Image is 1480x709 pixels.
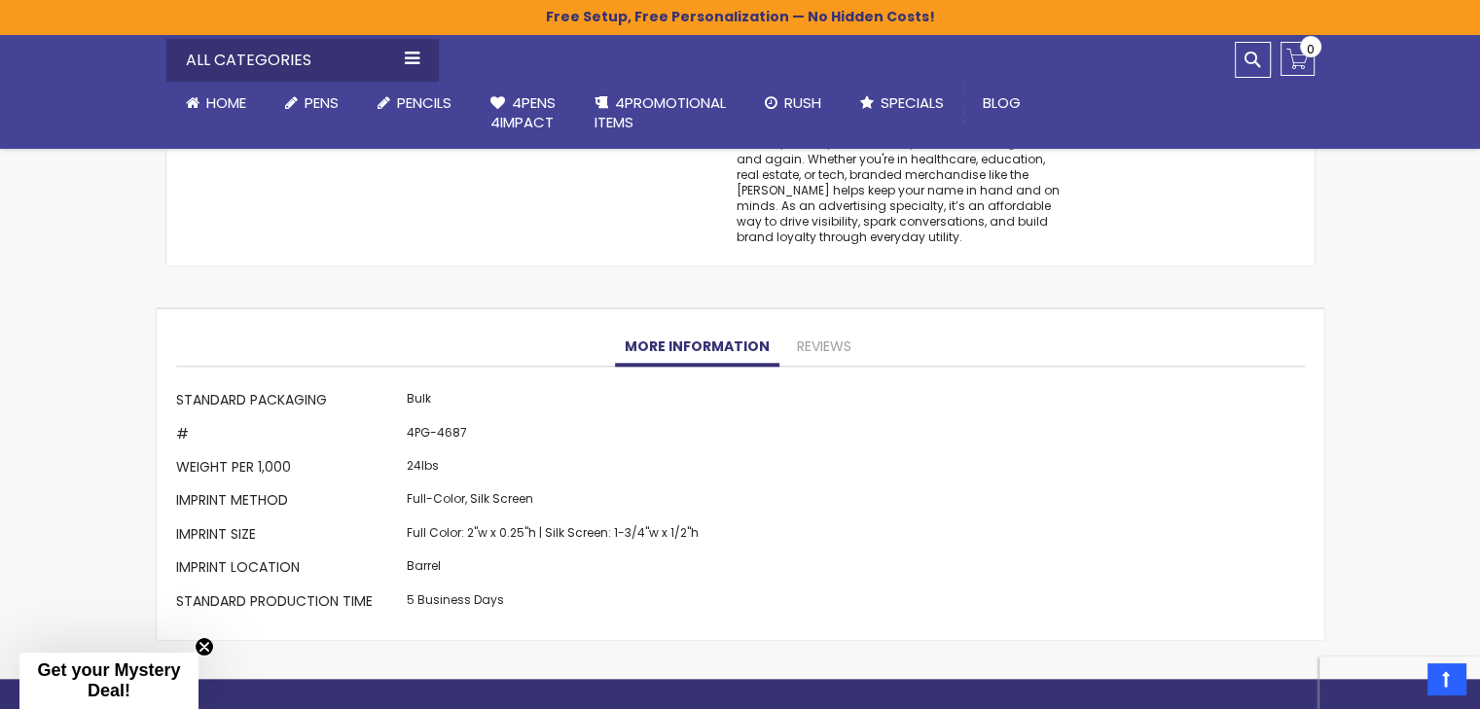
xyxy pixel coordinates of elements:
[575,82,745,145] a: 4PROMOTIONALITEMS
[176,386,402,419] th: Standard Packaging
[176,519,402,552] th: Imprint Size
[490,92,556,132] span: 4Pens 4impact
[166,82,266,124] a: Home
[166,39,439,82] div: All Categories
[176,586,402,620] th: Standard Production Time
[397,92,451,113] span: Pencils
[784,92,821,113] span: Rush
[176,553,402,586] th: Imprint Location
[266,82,358,124] a: Pens
[402,586,704,620] td: 5 Business Days
[595,92,726,132] span: 4PROMOTIONAL ITEMS
[1307,40,1315,58] span: 0
[206,92,246,113] span: Home
[402,553,704,586] td: Barrel
[305,92,339,113] span: Pens
[402,386,704,419] td: Bulk
[402,453,704,486] td: 24lbs
[358,82,471,124] a: Pencils
[37,660,180,700] span: Get your Mystery Deal!
[1281,42,1315,76] a: 0
[402,486,704,519] td: Full-Color, Silk Screen
[1319,656,1480,709] iframe: Google Customer Reviews
[176,486,402,519] th: Imprint Method
[745,82,841,124] a: Rush
[471,82,575,145] a: 4Pens4impact
[176,453,402,486] th: Weight per 1,000
[176,419,402,452] th: #
[963,82,1040,124] a: Blog
[881,92,944,113] span: Specials
[195,637,214,656] button: Close teaser
[402,519,704,552] td: Full Color: 2"w x 0.25"h | Silk Screen: 1-3/4"w x 1/2"h
[841,82,963,124] a: Specials
[402,419,704,452] td: 4PG-4687
[615,328,779,367] a: More Information
[787,328,861,367] a: Reviews
[19,653,199,709] div: Get your Mystery Deal!Close teaser
[983,92,1021,113] span: Blog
